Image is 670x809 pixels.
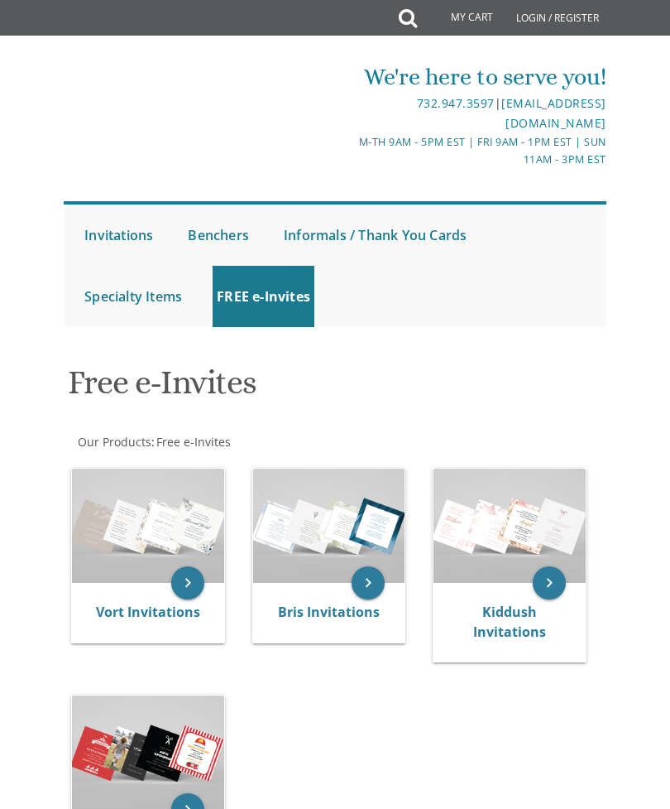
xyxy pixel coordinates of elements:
a: FREE e-Invites [213,266,314,327]
img: Bris Invitations [253,469,405,583]
a: keyboard_arrow_right [533,566,566,600]
a: Benchers [184,205,253,266]
div: We're here to serve you! [336,60,605,94]
a: Informals / Thank You Cards [280,205,471,266]
a: keyboard_arrow_right [171,566,204,600]
h1: Free e-Invites [68,364,603,413]
a: keyboard_arrow_right [352,566,385,600]
a: Specialty Items [80,266,186,327]
div: | [336,94,605,133]
span: Free e-Invites [156,434,231,450]
img: Vort Invitations [72,469,224,583]
a: Bris Invitations [278,603,380,621]
a: Kiddush Invitations [473,603,546,641]
a: Free e-Invites [155,434,231,450]
div: : [64,434,606,450]
img: Kiddush Invitations [433,469,586,583]
div: M-Th 9am - 5pm EST | Fri 9am - 1pm EST | Sun 11am - 3pm EST [336,133,605,169]
a: Invitations [80,205,157,266]
a: Our Products [76,434,151,450]
a: 732.947.3597 [417,95,495,111]
a: My Cart [415,2,505,35]
a: [EMAIL_ADDRESS][DOMAIN_NAME] [501,95,606,131]
a: Vort Invitations [96,603,200,621]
